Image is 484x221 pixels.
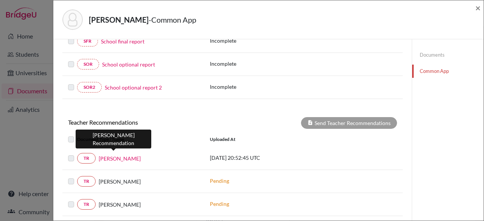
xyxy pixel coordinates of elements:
[301,117,397,129] div: Send Teacher Recommendations
[210,200,312,208] p: Pending
[475,2,481,13] span: ×
[210,154,312,162] p: [DATE] 20:52:45 UTC
[77,36,98,46] a: SFR
[99,201,141,209] span: [PERSON_NAME]
[77,176,96,187] a: TR
[77,82,102,93] a: SOR2
[99,155,141,162] a: [PERSON_NAME]
[101,37,144,45] a: School final report
[77,199,96,210] a: TR
[210,177,312,185] p: Pending
[62,119,233,126] h6: Teacher Recommendations
[412,65,484,78] a: Common App
[475,3,481,12] button: Close
[210,83,288,91] p: Incomplete
[149,15,196,24] span: - Common App
[76,130,151,148] div: [PERSON_NAME] Recommendation
[77,59,99,70] a: SOR
[89,15,149,24] strong: [PERSON_NAME]
[77,153,96,164] a: TR
[412,48,484,62] a: Documents
[62,135,204,144] div: Document Type / Name
[105,83,162,91] a: School optional report 2
[204,135,318,144] div: Uploaded at
[102,60,155,68] a: School optional report
[99,178,141,185] span: [PERSON_NAME]
[210,60,288,68] p: Incomplete
[210,37,288,45] p: Incomplete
